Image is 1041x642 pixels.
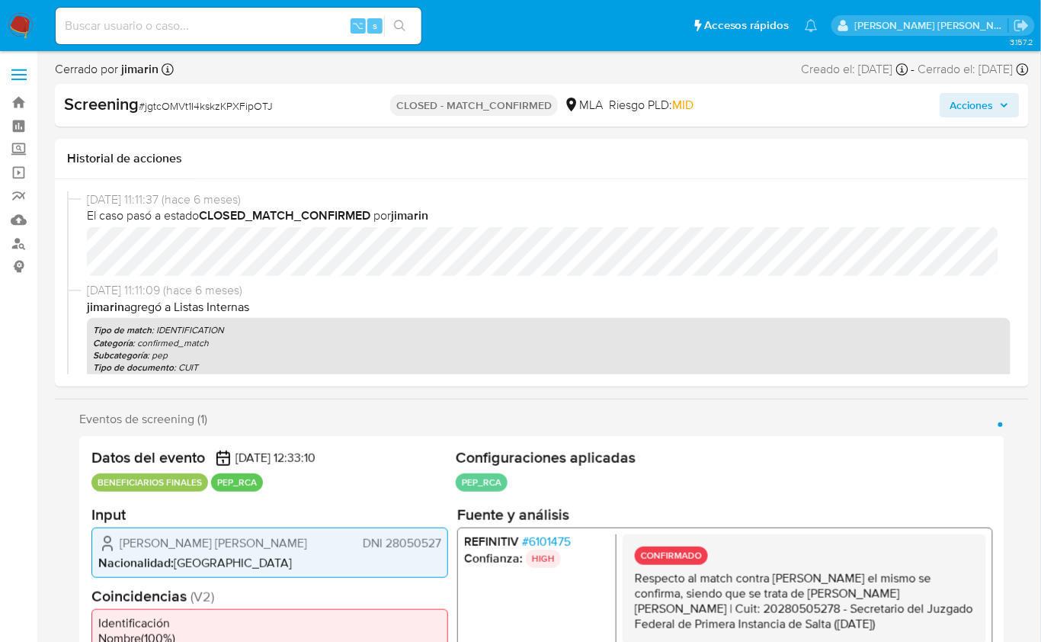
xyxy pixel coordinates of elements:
b: Número de documento [93,373,189,387]
span: Accesos rápidos [704,18,790,34]
h1: Historial de acciones [67,151,1017,166]
span: - [911,61,915,78]
span: s [373,18,377,33]
b: jimarin [118,60,159,78]
p: : 20280505278 [93,374,1004,386]
div: Cerrado el: [DATE] [918,61,1029,78]
a: Salir [1014,18,1030,34]
span: Riesgo PLD: [609,97,693,114]
span: [DATE] 11:11:09 (hace 6 meses) [87,282,1011,299]
span: Cerrado por [55,61,159,78]
p: jian.marin@mercadolibre.com [855,18,1009,33]
b: Tipo de match [93,323,152,337]
button: Acciones [940,93,1020,117]
a: Notificaciones [805,19,818,32]
b: Subcategoría [93,348,147,362]
span: # jgtcOMVt1I4kskzKPXFipOTJ [139,98,273,114]
p: : CUIT [93,361,1004,374]
p: : IDENTIFICATION [93,324,1004,336]
b: Tipo de documento [93,361,174,374]
span: MID [672,96,693,114]
b: jimarin [87,298,124,316]
p: agregó a Listas Internas [87,299,1011,316]
div: MLA [564,97,603,114]
button: search-icon [384,15,415,37]
span: Acciones [950,93,994,117]
b: Categoría [93,336,133,350]
b: Screening [64,91,139,116]
p: CLOSED - MATCH_CONFIRMED [390,95,558,116]
input: Buscar usuario o caso... [56,16,421,36]
p: : pep [93,349,1004,361]
b: CLOSED_MATCH_CONFIRMED [199,207,370,224]
span: ⌥ [352,18,364,33]
span: [DATE] 11:11:37 (hace 6 meses) [87,191,1011,208]
p: : confirmed_match [93,337,1004,349]
div: Creado el: [DATE] [802,61,908,78]
span: El caso pasó a estado por [87,207,1011,224]
b: jimarin [391,207,428,224]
